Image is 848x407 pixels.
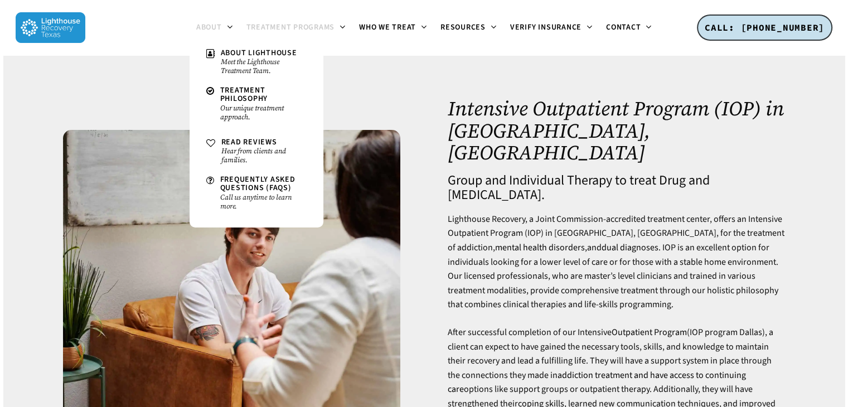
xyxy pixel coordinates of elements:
[495,241,587,254] a: mental health disorders,
[221,147,307,164] small: Hear from clients and families.
[448,212,785,326] p: Lighthouse Recovery, a Joint Commission-accredited treatment center, offers an Intensive Outpatie...
[599,23,658,32] a: Contact
[352,23,434,32] a: Who We Treat
[16,12,85,43] img: Lighthouse Recovery Texas
[246,22,335,33] span: Treatment Programs
[190,23,240,32] a: About
[220,193,307,211] small: Call us anytime to learn more.
[201,43,312,81] a: About LighthouseMeet the Lighthouse Treatment Team.
[606,22,641,33] span: Contact
[220,104,307,122] small: Our unique treatment approach.
[612,326,687,338] a: Outpatient Program
[448,369,746,396] a: addiction treatment and have access to continuing care
[705,22,825,33] span: CALL: [PHONE_NUMBER]
[697,14,832,41] a: CALL: [PHONE_NUMBER]
[359,22,416,33] span: Who We Treat
[220,174,295,193] span: Frequently Asked Questions (FAQs)
[196,22,222,33] span: About
[448,98,785,164] h1: Intensive Outpatient Program (IOP) in [GEOGRAPHIC_DATA], [GEOGRAPHIC_DATA]
[220,85,268,104] span: Treatment Philosophy
[503,23,599,32] a: Verify Insurance
[448,173,785,202] h4: Group and Individual Therapy to treat Drug and [MEDICAL_DATA].
[434,23,503,32] a: Resources
[221,137,277,148] span: Read Reviews
[221,57,307,75] small: Meet the Lighthouse Treatment Team.
[221,47,297,59] span: About Lighthouse
[510,22,582,33] span: Verify Insurance
[201,133,312,170] a: Read ReviewsHear from clients and families.
[440,22,486,33] span: Resources
[201,170,312,216] a: Frequently Asked Questions (FAQs)Call us anytime to learn more.
[201,81,312,127] a: Treatment PhilosophyOur unique treatment approach.
[602,241,658,254] a: dual diagnoses
[240,23,353,32] a: Treatment Programs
